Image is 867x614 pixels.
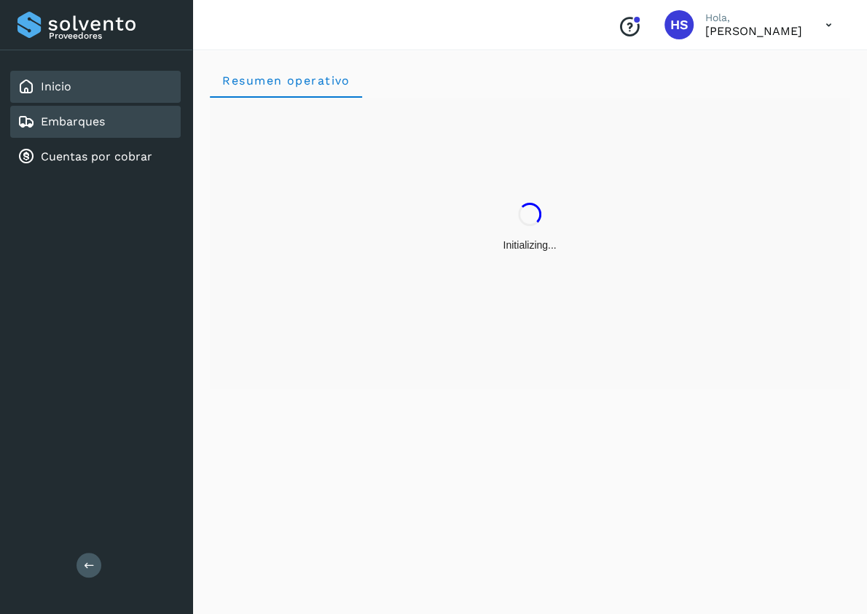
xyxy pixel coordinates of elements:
a: Embarques [41,114,105,128]
p: Hermilo Salazar Rodriguez [705,24,802,38]
div: Inicio [10,71,181,103]
p: Hola, [705,12,802,24]
div: Embarques [10,106,181,138]
div: Cuentas por cobrar [10,141,181,173]
a: Cuentas por cobrar [41,149,152,163]
a: Inicio [41,79,71,93]
p: Proveedores [49,31,175,41]
span: Resumen operativo [221,74,350,88]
